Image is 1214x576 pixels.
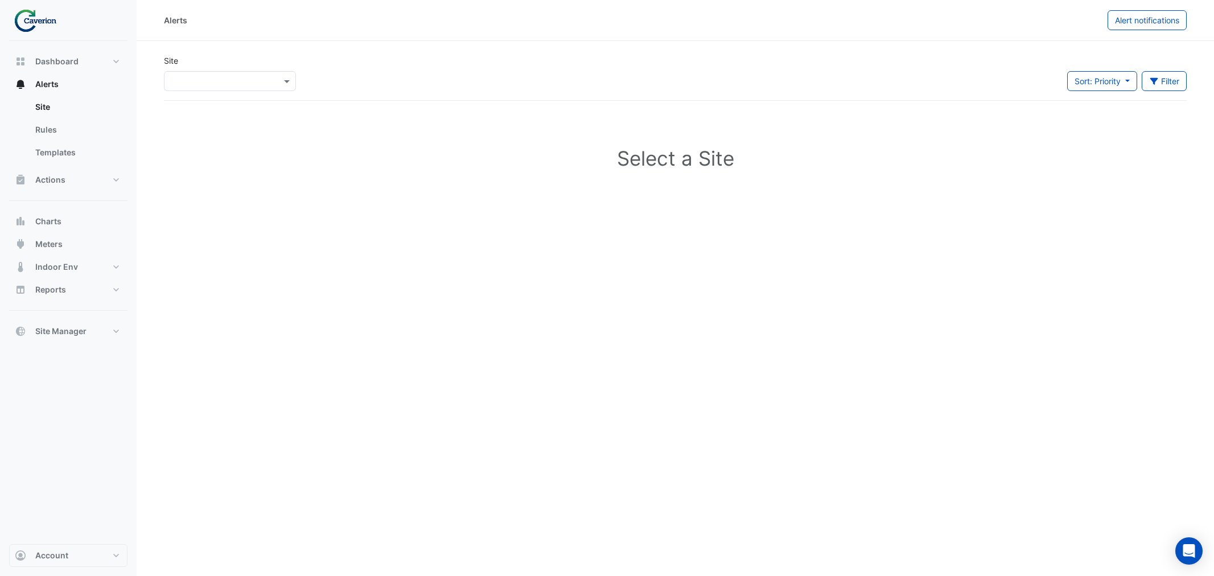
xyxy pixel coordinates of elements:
a: Templates [26,141,127,164]
button: Dashboard [9,50,127,73]
span: Alerts [35,79,59,90]
app-icon: Alerts [15,79,26,90]
div: Alerts [164,14,187,26]
a: Rules [26,118,127,141]
span: Charts [35,216,61,227]
button: Alerts [9,73,127,96]
span: Account [35,550,68,561]
button: Alert notifications [1108,10,1187,30]
app-icon: Dashboard [15,56,26,67]
app-icon: Site Manager [15,326,26,337]
span: Dashboard [35,56,79,67]
a: Site [26,96,127,118]
label: Site [164,55,178,67]
app-icon: Indoor Env [15,261,26,273]
button: Account [9,544,127,567]
button: Site Manager [9,320,127,343]
span: Meters [35,238,63,250]
button: Filter [1142,71,1187,91]
div: Alerts [9,96,127,168]
span: Sort: Priority [1075,76,1121,86]
span: Site Manager [35,326,87,337]
span: Reports [35,284,66,295]
button: Actions [9,168,127,191]
span: Alert notifications [1115,15,1179,25]
button: Sort: Priority [1067,71,1137,91]
span: Actions [35,174,65,186]
div: Open Intercom Messenger [1175,537,1203,565]
button: Charts [9,210,127,233]
app-icon: Reports [15,284,26,295]
span: Indoor Env [35,261,78,273]
button: Indoor Env [9,256,127,278]
img: Company Logo [14,9,65,32]
app-icon: Actions [15,174,26,186]
button: Meters [9,233,127,256]
button: Reports [9,278,127,301]
app-icon: Meters [15,238,26,250]
h1: Select a Site [182,146,1168,170]
app-icon: Charts [15,216,26,227]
